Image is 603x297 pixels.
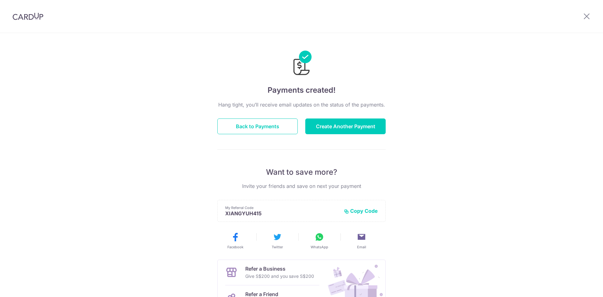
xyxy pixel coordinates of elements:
[217,101,386,108] p: Hang tight, you’ll receive email updates on the status of the payments.
[217,118,298,134] button: Back to Payments
[357,245,366,250] span: Email
[245,272,314,280] p: Give S$200 and you save S$200
[217,182,386,190] p: Invite your friends and save on next your payment
[311,245,328,250] span: WhatsApp
[272,245,283,250] span: Twitter
[344,208,378,214] button: Copy Code
[301,232,338,250] button: WhatsApp
[291,51,312,77] img: Payments
[217,232,254,250] button: Facebook
[225,210,339,217] p: XIANGYUH415
[225,205,339,210] p: My Referral Code
[227,245,243,250] span: Facebook
[13,13,43,20] img: CardUp
[343,232,380,250] button: Email
[259,232,296,250] button: Twitter
[245,265,314,272] p: Refer a Business
[217,167,386,177] p: Want to save more?
[217,85,386,96] h4: Payments created!
[305,118,386,134] button: Create Another Payment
